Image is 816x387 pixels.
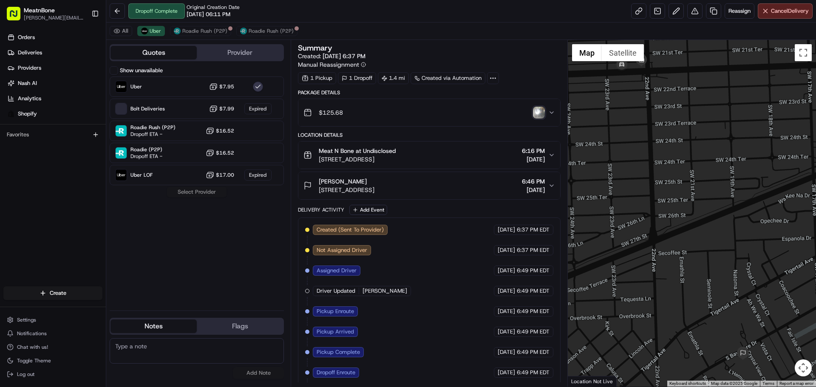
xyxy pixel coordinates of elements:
[85,211,103,217] span: Pylon
[187,11,230,18] span: [DATE] 06:11 PM
[522,155,545,164] span: [DATE]
[120,67,163,74] label: Show unavailable
[317,267,357,274] span: Assigned Driver
[24,14,85,21] button: [PERSON_NAME][EMAIL_ADDRESS][DOMAIN_NAME]
[8,8,25,25] img: Nash
[8,81,24,96] img: 1736555255976-a54dd68f-1ca7-489b-9aae-adbdc363a1c4
[517,308,550,315] span: 6:49 PM EDT
[517,226,550,234] span: 6:37 PM EDT
[17,357,51,364] span: Toggle Theme
[110,26,132,36] button: All
[568,376,617,387] div: Location Not Live
[498,369,515,376] span: [DATE]
[572,44,602,61] button: Show street map
[3,128,102,141] div: Favorites
[206,149,234,157] button: $16.52
[144,84,155,94] button: Start new chat
[317,369,355,376] span: Dropoff Enroute
[298,60,366,69] button: Manual Reassignment
[795,44,812,61] button: Toggle fullscreen view
[319,155,396,164] span: [STREET_ADDRESS]
[18,95,41,102] span: Analytics
[3,76,106,90] a: Nash AI
[17,330,47,337] span: Notifications
[498,267,515,274] span: [DATE]
[669,381,706,387] button: Keyboard shortcuts
[338,72,376,84] div: 1 Dropoff
[216,127,234,134] span: $16.52
[26,155,62,161] span: Regen Pajulas
[206,127,234,135] button: $16.52
[298,132,560,138] div: Location Details
[18,110,37,118] span: Shopify
[317,226,384,234] span: Created (Sent To Provider)
[779,381,813,386] a: Report a map error
[533,107,545,119] img: photo_proof_of_delivery image
[8,191,15,198] div: 📗
[116,147,127,158] img: Roadie (P2P)
[8,110,54,117] div: Past conversations
[60,210,103,217] a: Powered byPylon
[244,103,272,114] div: Expired
[132,109,155,119] button: See all
[3,92,106,105] a: Analytics
[298,60,359,69] span: Manual Reassignment
[498,226,515,234] span: [DATE]
[17,132,24,139] img: 1736555255976-a54dd68f-1ca7-489b-9aae-adbdc363a1c4
[72,191,79,198] div: 💻
[298,52,365,60] span: Created:
[17,155,24,162] img: 1736555255976-a54dd68f-1ca7-489b-9aae-adbdc363a1c4
[711,381,757,386] span: Map data ©2025 Google
[319,147,396,155] span: Meat N Bone at Undisclosed
[319,177,367,186] span: [PERSON_NAME]
[517,328,550,336] span: 6:49 PM EDT
[236,26,297,36] button: Roadie Rush (P2P)
[317,287,355,295] span: Driver Updated
[17,190,65,198] span: Knowledge Base
[141,28,148,34] img: uber-new-logo.jpeg
[602,44,644,61] button: Show satellite imagery
[240,28,247,34] img: roadie-logo-v2.jpg
[130,131,176,138] span: Dropoff ETA -
[3,107,106,121] a: Shopify
[130,172,153,178] span: Uber LOF
[762,381,774,386] a: Terms
[137,26,165,36] button: Uber
[110,46,197,59] button: Quotes
[68,186,140,202] a: 💻API Documentation
[18,34,35,41] span: Orders
[3,61,106,75] a: Providers
[411,72,485,84] a: Created via Automation
[319,186,374,194] span: [STREET_ADDRESS]
[18,79,37,87] span: Nash AI
[8,147,22,160] img: Regen Pajulas
[71,132,74,138] span: •
[5,186,68,202] a: 📗Knowledge Base
[349,205,387,215] button: Add Event
[174,28,181,34] img: roadie-logo-v2.jpg
[130,105,165,112] span: Bolt Deliveries
[3,286,102,300] button: Create
[570,376,598,387] img: Google
[197,319,283,333] button: Flags
[522,147,545,155] span: 6:16 PM
[64,155,67,161] span: •
[317,246,367,254] span: Not Assigned Driver
[517,287,550,295] span: 6:49 PM EDT
[3,341,102,353] button: Chat with us!
[26,132,69,138] span: [PERSON_NAME]
[517,348,550,356] span: 6:49 PM EDT
[150,28,161,34] span: Uber
[3,31,106,44] a: Orders
[50,289,66,297] span: Create
[216,172,234,178] span: $17.00
[182,28,227,34] span: Roadie Rush (P2P)
[298,44,332,52] h3: Summary
[17,316,36,323] span: Settings
[728,7,751,15] span: Reassign
[80,190,136,198] span: API Documentation
[216,150,234,156] span: $16.52
[522,186,545,194] span: [DATE]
